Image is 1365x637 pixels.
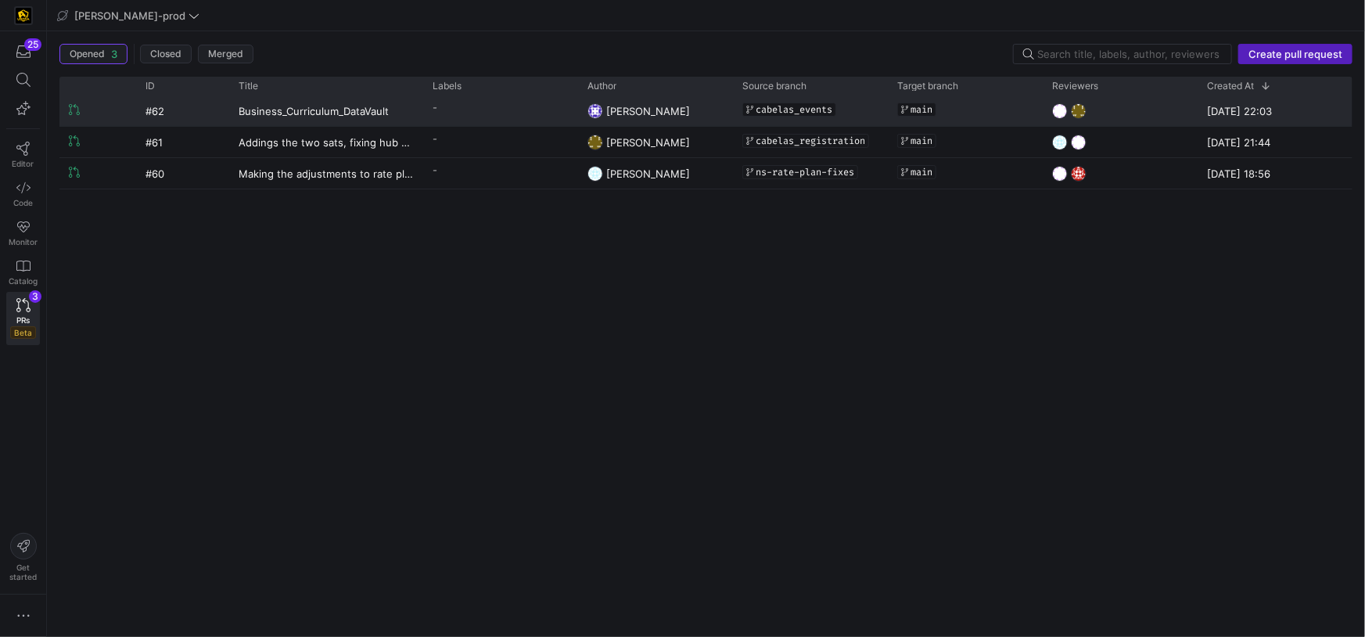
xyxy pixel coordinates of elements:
img: https://secure.gravatar.com/avatar/e200ad0c12bb49864ec62671df577dc1f004127e33c27085bc121970d062b3... [587,103,603,119]
span: main [911,135,932,146]
span: main [911,104,932,115]
span: [PERSON_NAME] [606,136,690,149]
span: Title [239,81,258,92]
button: Create pull request [1238,44,1352,64]
span: Get started [9,563,37,581]
button: Getstarted [6,527,40,588]
img: https://secure.gravatar.com/avatar/06bbdcc80648188038f39f089a7f59ad47d850d77952c7f0d8c4f0bc45aa9b... [1071,166,1087,182]
div: [DATE] 22:03 [1198,95,1352,126]
img: https://secure.gravatar.com/avatar/6b4265c8d3a00b0abe75aebaeeb22b389583612fcc94042bc97c5c48c00bba... [1071,135,1087,150]
div: #60 [136,158,229,189]
a: Code [6,175,40,214]
div: #61 [136,127,229,157]
span: ID [145,81,155,92]
a: https://storage.googleapis.com/y42-prod-data-exchange/images/uAsz27BndGEK0hZWDFeOjoxA7jCwgK9jE472... [6,2,40,29]
button: Merged [198,45,253,63]
span: cabelas_registration [756,135,865,146]
span: Source branch [742,81,806,92]
span: Business_Curriculum_DataVault [239,96,389,125]
span: Reviewers [1052,81,1098,92]
a: Catalog [6,253,40,292]
span: [PERSON_NAME]-prod [74,9,185,22]
span: - [433,134,437,144]
span: Created At [1207,81,1254,92]
a: Making the adjustments to rate plan [239,159,414,188]
span: 3 [111,48,117,60]
a: Addings the two sats, fixing hub and lnk [239,128,414,157]
img: https://storage.googleapis.com/y42-prod-data-exchange/images/uAsz27BndGEK0hZWDFeOjoxA7jCwgK9jE472... [16,8,31,23]
span: PRs [16,315,30,325]
span: Editor [13,159,34,168]
span: ns-rate-plan-fixes [756,167,854,178]
span: Author [587,81,616,92]
span: Code [13,198,33,207]
span: Beta [10,326,36,339]
button: Opened3 [59,44,128,64]
div: [DATE] 18:56 [1198,158,1352,189]
span: Opened [70,49,105,59]
a: PRsBeta3 [6,292,40,345]
img: https://secure.gravatar.com/avatar/6b4265c8d3a00b0abe75aebaeeb22b389583612fcc94042bc97c5c48c00bba... [1052,103,1068,119]
span: [PERSON_NAME] [606,167,690,180]
img: https://secure.gravatar.com/avatar/93624b85cfb6a0d6831f1d6e8dbf2768734b96aa2308d2c902a4aae71f619b... [587,166,603,182]
button: [PERSON_NAME]-prod [53,5,203,26]
span: Merged [208,49,243,59]
div: 25 [24,38,41,51]
span: Catalog [9,276,38,286]
img: https://secure.gravatar.com/avatar/93624b85cfb6a0d6831f1d6e8dbf2768734b96aa2308d2c902a4aae71f619b... [1052,135,1068,150]
span: Target branch [897,81,958,92]
span: Labels [433,81,462,92]
span: - [433,103,437,113]
span: [PERSON_NAME] [606,105,690,117]
div: #62 [136,95,229,126]
img: https://secure.gravatar.com/avatar/6b4265c8d3a00b0abe75aebaeeb22b389583612fcc94042bc97c5c48c00bba... [1052,166,1068,182]
span: Closed [150,49,181,59]
span: cabelas_events [756,104,832,115]
div: [DATE] 21:44 [1198,127,1352,157]
button: Closed [140,45,192,63]
img: https://secure.gravatar.com/avatar/332e4ab4f8f73db06c2cf0bfcf19914be04f614aded7b53ca0c4fd3e75c0e2... [1071,103,1087,119]
div: 3 [29,290,41,303]
img: https://secure.gravatar.com/avatar/332e4ab4f8f73db06c2cf0bfcf19914be04f614aded7b53ca0c4fd3e75c0e2... [587,135,603,150]
span: Monitor [9,237,38,247]
a: Business_Curriculum_DataVault [239,96,414,125]
input: Search title, labels, author, reviewers [1037,48,1222,60]
a: Monitor [6,214,40,253]
span: - [433,165,437,175]
span: main [911,167,932,178]
button: 25 [6,38,40,66]
a: Editor [6,135,40,175]
span: Create pull request [1248,48,1342,60]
